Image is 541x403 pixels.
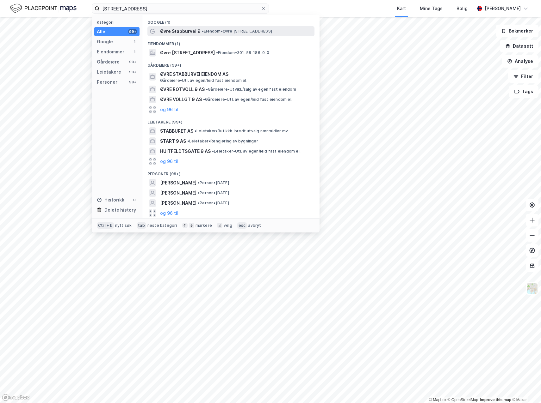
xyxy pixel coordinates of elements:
span: Gårdeiere • Utl. av egen/leid fast eiendom el. [203,97,292,102]
div: Mine Tags [420,5,443,12]
span: Øvre [STREET_ADDRESS] [160,49,215,57]
div: Personer (99+) [142,166,320,178]
a: Mapbox [429,398,446,402]
div: Gårdeiere [97,58,120,66]
span: START 9 AS [160,137,186,145]
span: Gårdeiere • Utvikl./salg av egen fast eiendom [206,87,296,92]
div: Eiendommer [97,48,124,56]
span: • [195,129,196,133]
span: [PERSON_NAME] [160,189,196,197]
div: velg [224,223,232,228]
div: 99+ [128,59,137,64]
button: og 96 til [160,209,178,217]
div: 99+ [128,80,137,85]
span: Eiendom • Øvre [STREET_ADDRESS] [202,29,272,34]
span: • [203,97,205,102]
div: [PERSON_NAME] [485,5,521,12]
div: Kart [397,5,406,12]
div: Gårdeiere (99+) [142,58,320,69]
div: markere [196,223,212,228]
span: [PERSON_NAME] [160,179,196,187]
div: neste kategori [147,223,177,228]
span: Person • [DATE] [198,180,229,185]
img: logo.f888ab2527a4732fd821a326f86c7f29.svg [10,3,77,14]
button: Datasett [500,40,538,52]
div: Ctrl + k [97,222,114,229]
div: 99+ [128,29,137,34]
img: Z [526,282,538,294]
span: • [212,149,214,153]
div: Alle [97,28,105,35]
span: Person • [DATE] [198,190,229,195]
span: • [198,180,200,185]
span: Eiendom • 301-58-186-0-0 [216,50,270,55]
span: Person • [DATE] [198,201,229,206]
span: • [216,50,218,55]
a: Improve this map [480,398,511,402]
span: ØVRE VOLLGT 9 AS [160,96,202,103]
div: 0 [132,197,137,202]
span: Leietaker • Utl. av egen/leid fast eiendom el. [212,149,301,154]
div: Leietakere (99+) [142,115,320,126]
div: avbryt [248,223,261,228]
span: Gårdeiere • Utl. av egen/leid fast eiendom el. [160,78,247,83]
span: STABBURET AS [160,127,193,135]
span: • [198,201,200,205]
div: Historikk [97,196,124,204]
button: Analyse [502,55,538,68]
a: Mapbox homepage [2,394,30,401]
div: nytt søk [115,223,132,228]
span: • [206,87,208,92]
div: esc [237,222,247,229]
button: og 96 til [160,106,178,113]
div: Google [97,38,113,45]
iframe: Chat Widget [509,373,541,403]
div: Eiendommer (1) [142,36,320,48]
span: Øvre Stabburvei 9 [160,27,201,35]
div: Leietakere [97,68,121,76]
span: [PERSON_NAME] [160,199,196,207]
div: tab [137,222,146,229]
div: Kontrollprogram for chat [509,373,541,403]
div: Kategori [97,20,140,25]
div: 1 [132,49,137,54]
span: Leietaker • Butikkh. bredt utvalg nær.midler mv. [195,129,289,134]
div: Delete history [104,206,136,214]
span: • [198,190,200,195]
button: Filter [508,70,538,83]
div: 1 [132,39,137,44]
span: ØVRE STABBURVEI EIENDOM AS [160,70,312,78]
div: Bolig [457,5,468,12]
div: Personer [97,78,117,86]
span: • [202,29,204,33]
span: • [187,139,189,143]
button: og 96 til [160,158,178,165]
button: Tags [509,85,538,98]
span: HUITFELDTSGATE 9 AS [160,147,211,155]
button: Bokmerker [496,25,538,37]
input: Søk på adresse, matrikkel, gårdeiere, leietakere eller personer [100,4,261,13]
span: ØVRE ROTVOLL 9 AS [160,86,205,93]
div: 99+ [128,69,137,75]
div: Google (1) [142,15,320,26]
span: Leietaker • Rengjøring av bygninger [187,139,258,144]
a: OpenStreetMap [448,398,478,402]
